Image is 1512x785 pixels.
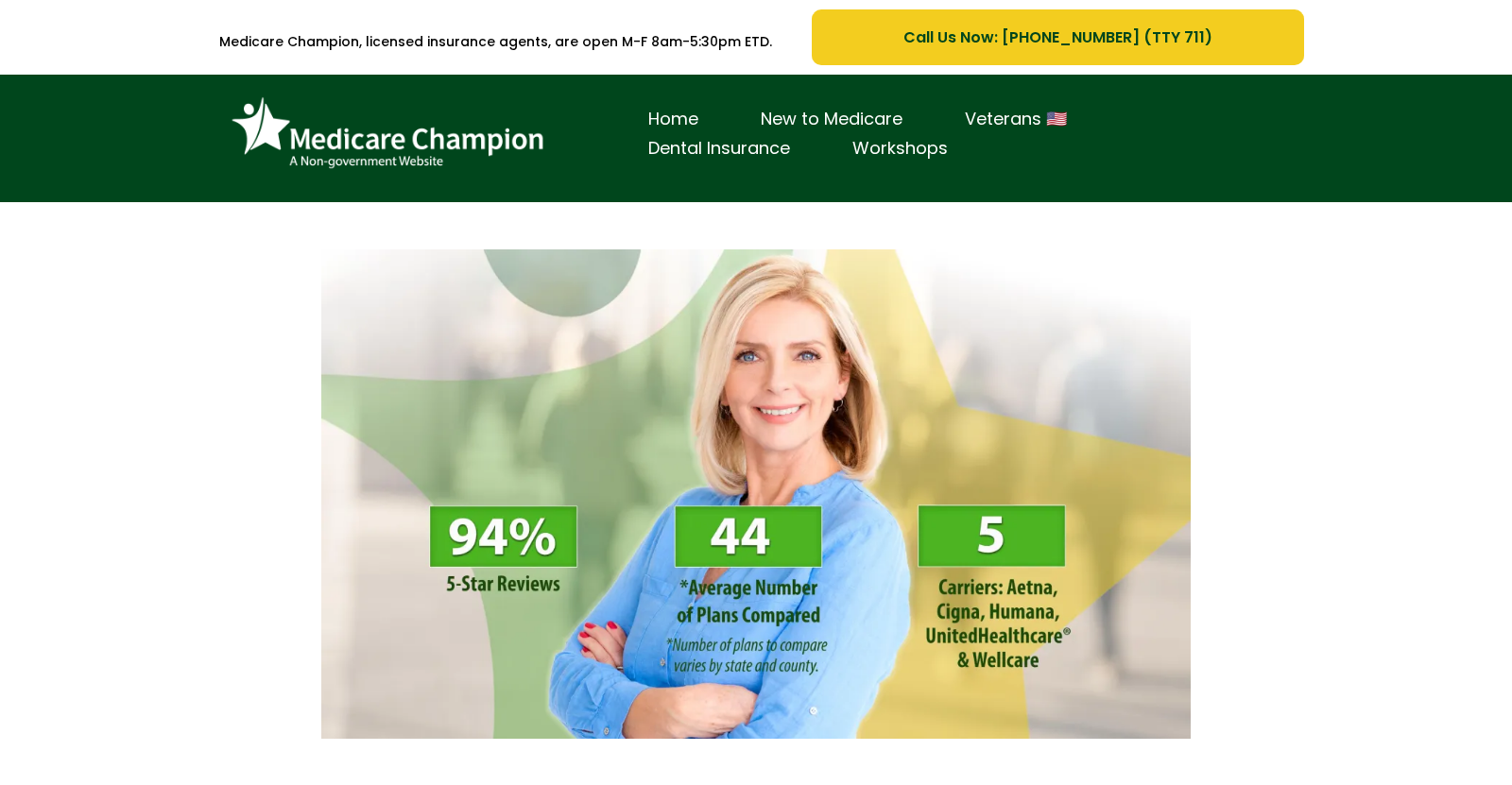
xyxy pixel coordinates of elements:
[208,22,783,62] p: Medicare Champion, licensed insurance agents, are open M-F 8am-5:30pm ETD.
[222,89,553,179] img: Brand Logo
[934,105,1098,134] a: Veterans 🇺🇸
[812,9,1304,65] a: Call Us Now: 1-833-823-1990 (TTY 711)
[903,26,1212,49] span: Call Us Now: [PHONE_NUMBER] (TTY 711)
[730,105,934,134] a: New to Medicare
[617,105,730,134] a: Home
[617,134,821,163] a: Dental Insurance
[821,134,979,163] a: Workshops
